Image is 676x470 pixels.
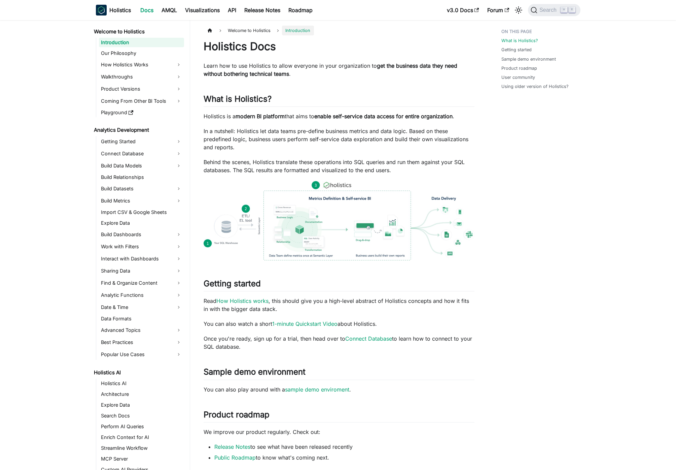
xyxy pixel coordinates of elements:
[99,148,184,159] a: Connect Database
[345,335,392,342] a: Connect Database
[204,410,474,422] h2: Product roadmap
[314,113,453,120] strong: enable self-service data access for entire organization
[528,4,580,16] button: Search (Command+K)
[157,5,181,15] a: AMQL
[204,385,474,394] p: You can also play around with a .
[501,83,569,90] a: Using older version of Holistics?
[99,379,184,388] a: Holistics AI
[204,112,474,120] p: Holistics is a that aims to .
[99,84,184,94] a: Product Versions
[109,6,131,14] b: Holistics
[214,443,250,450] a: Release Notes
[181,5,224,15] a: Visualizations
[501,65,537,71] a: Product roadmap
[99,349,184,360] a: Popular Use Cases
[483,5,513,15] a: Forum
[204,40,474,53] h1: Holistics Docs
[204,335,474,351] p: Once you're ready, sign up for a trial, then head over to to learn how to connect to your SQL dat...
[96,5,107,15] img: Holistics
[99,173,184,182] a: Build Relationships
[501,74,535,81] a: User community
[99,208,184,217] a: Import CSV & Google Sheets
[537,7,561,13] span: Search
[204,158,474,174] p: Behind the scenes, Holistics translate these operations into SQL queries and run them against you...
[99,278,184,288] a: Find & Organize Content
[214,453,474,462] li: to know what's coming next.
[99,218,184,228] a: Explore Data
[92,368,184,377] a: Holistics AI
[99,314,184,323] a: Data Formats
[272,320,337,327] a: 1-minute Quickstart Video
[224,5,240,15] a: API
[204,428,474,436] p: We improve our product regularly. Check out:
[285,386,349,393] a: sample demo enviroment
[99,337,184,348] a: Best Practices
[99,38,184,47] a: Introduction
[99,290,184,301] a: Analytic Functions
[92,27,184,36] a: Welcome to Holistics
[204,94,474,107] h2: What is Holistics?
[501,46,532,53] a: Getting started
[282,26,314,35] span: Introduction
[99,389,184,399] a: Architecture
[99,411,184,420] a: Search Docs
[99,302,184,313] a: Date & Time
[224,26,274,35] span: Welcome to Holistics
[204,320,474,328] p: You can also watch a short about Holistics.
[92,125,184,135] a: Analytics Development
[136,5,157,15] a: Docs
[513,5,524,15] button: Switch between dark and light mode (currently light mode)
[214,454,256,461] a: Public Roadmap
[89,20,190,470] nav: Docs sidebar
[99,136,184,147] a: Getting Started
[204,279,474,291] h2: Getting started
[204,62,474,78] p: Learn how to use Holistics to allow everyone in your organization to .
[99,229,184,240] a: Build Dashboards
[99,59,184,70] a: How Holistics Works
[99,422,184,431] a: Perform AI Queries
[99,325,184,336] a: Advanced Topics
[204,26,216,35] a: Home page
[99,454,184,464] a: MCP Server
[99,195,184,206] a: Build Metrics
[99,108,184,117] a: Playground
[204,127,474,151] p: In a nutshell: Holistics let data teams pre-define business metrics and data logic. Based on thes...
[99,96,184,106] a: Coming From Other BI Tools
[501,56,556,62] a: Sample demo environment
[99,71,184,82] a: Walkthroughs
[240,5,284,15] a: Release Notes
[204,297,474,313] p: Read , this should give you a high-level abstract of Holistics concepts and how it fits in with t...
[99,241,184,252] a: Work with Filters
[99,183,184,194] a: Build Datasets
[214,443,474,451] li: to see what have been released recently
[561,7,567,13] kbd: ⌘
[569,7,575,13] kbd: K
[96,5,131,15] a: HolisticsHolistics
[204,367,474,380] h2: Sample demo environment
[99,160,184,171] a: Build Data Models
[284,5,317,15] a: Roadmap
[204,26,474,35] nav: Breadcrumbs
[443,5,483,15] a: v3.0 Docs
[99,253,184,264] a: Interact with Dashboards
[99,400,184,410] a: Explore Data
[204,181,474,260] img: How Holistics fits in your Data Stack
[216,297,269,304] a: How Holistics works
[99,265,184,276] a: Sharing Data
[501,37,538,44] a: What is Holistics?
[99,49,184,58] a: Our Philosophy
[99,433,184,442] a: Enrich Context for AI
[99,443,184,453] a: Streamline Workflow
[236,113,285,120] strong: modern BI platform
